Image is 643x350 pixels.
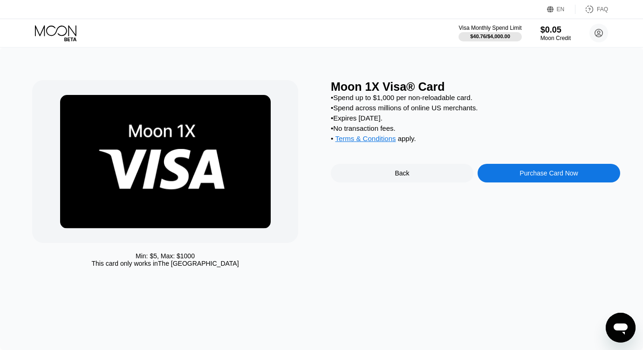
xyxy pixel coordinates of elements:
[470,34,510,39] div: $40.76 / $4,000.00
[557,6,565,13] div: EN
[597,6,608,13] div: FAQ
[331,94,620,101] div: • Spend up to $1,000 per non-reloadable card.
[331,135,620,145] div: • apply .
[520,169,578,177] div: Purchase Card Now
[335,135,396,142] span: Terms & Conditions
[331,80,620,94] div: Moon 1X Visa® Card
[331,114,620,122] div: • Expires [DATE].
[331,124,620,132] div: • No transaction fees.
[547,5,575,14] div: EN
[606,313,636,343] iframe: Button to launch messaging window
[458,25,521,31] div: Visa Monthly Spend Limit
[478,164,620,182] div: Purchase Card Now
[458,25,521,41] div: Visa Monthly Spend Limit$40.76/$4,000.00
[331,164,473,182] div: Back
[91,260,239,267] div: This card only works in The [GEOGRAPHIC_DATA]
[395,169,409,177] div: Back
[575,5,608,14] div: FAQ
[335,135,396,145] div: Terms & Conditions
[331,104,620,112] div: • Spend across millions of online US merchants.
[540,25,571,41] div: $0.05Moon Credit
[540,25,571,35] div: $0.05
[540,35,571,41] div: Moon Credit
[136,252,195,260] div: Min: $ 5 , Max: $ 1000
